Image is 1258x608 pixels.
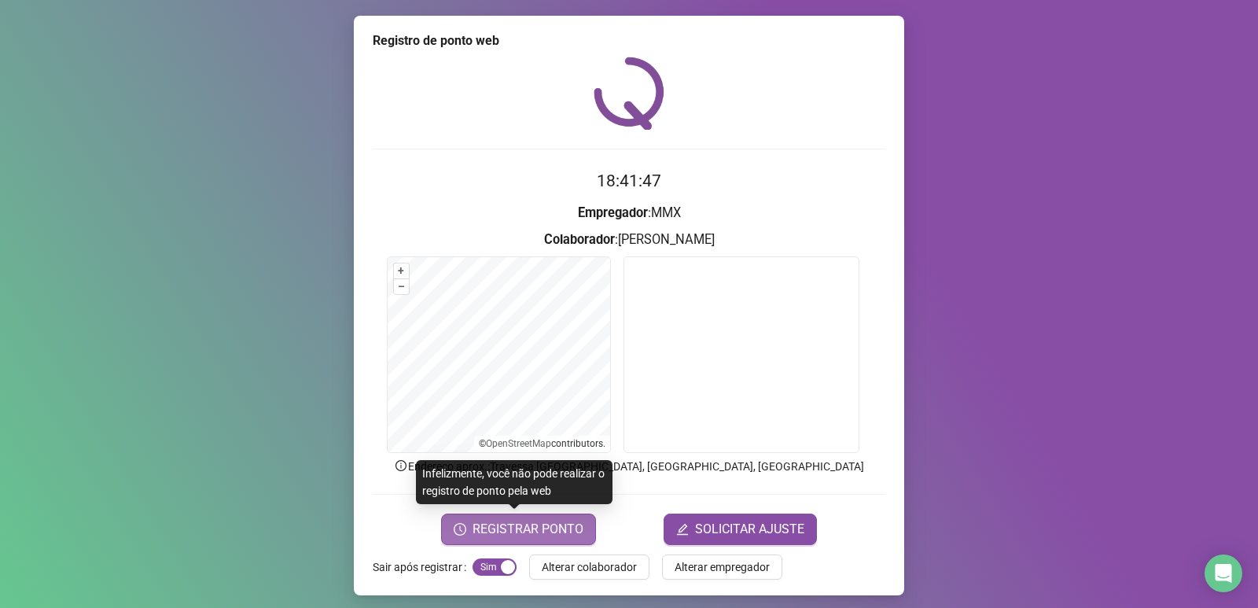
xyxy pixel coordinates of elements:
[373,458,885,475] p: Endereço aprox. : Travessa [GEOGRAPHIC_DATA], [GEOGRAPHIC_DATA], [GEOGRAPHIC_DATA]
[1205,555,1242,592] div: Open Intercom Messenger
[676,523,689,536] span: edit
[662,555,782,580] button: Alterar empregador
[373,203,885,223] h3: : MMX
[664,514,817,545] button: editSOLICITAR AJUSTE
[597,171,661,190] time: 18:41:47
[542,558,637,576] span: Alterar colaborador
[695,520,804,539] span: SOLICITAR AJUSTE
[479,438,605,449] li: © contributors.
[578,205,648,220] strong: Empregador
[373,230,885,250] h3: : [PERSON_NAME]
[394,263,409,278] button: +
[486,438,551,449] a: OpenStreetMap
[529,555,649,580] button: Alterar colaborador
[454,523,466,536] span: clock-circle
[394,279,409,294] button: –
[373,31,885,50] div: Registro de ponto web
[544,232,615,247] strong: Colaborador
[594,57,664,130] img: QRPoint
[373,555,473,580] label: Sair após registrar
[473,520,583,539] span: REGISTRAR PONTO
[416,460,612,504] div: Infelizmente, você não pode realizar o registro de ponto pela web
[441,514,596,545] button: REGISTRAR PONTO
[675,558,770,576] span: Alterar empregador
[394,459,408,473] span: info-circle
